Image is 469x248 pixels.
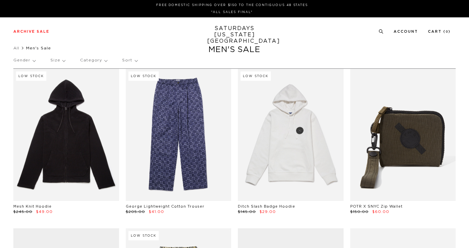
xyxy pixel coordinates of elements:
p: FREE DOMESTIC SHIPPING OVER $150 TO THE CONTIGUOUS 48 STATES [16,3,448,8]
p: Size [50,53,65,68]
p: Gender [13,53,35,68]
p: Category [80,53,107,68]
span: $150.00 [350,210,369,214]
span: $29.00 [260,210,276,214]
a: Archive Sale [13,30,49,33]
span: $145.00 [238,210,256,214]
div: Low Stock [128,71,159,81]
span: $205.00 [126,210,145,214]
p: Sort [122,53,137,68]
a: POTR X SNYC Zip Wallet [350,205,403,208]
a: Ditch Slash Badge Hoodie [238,205,295,208]
a: George Lightweight Cotton Trouser [126,205,204,208]
small: 0 [446,30,448,33]
div: Low Stock [241,71,271,81]
p: *ALL SALES FINAL* [16,10,448,15]
a: All [13,46,19,50]
a: Mesh Knit Hoodie [13,205,52,208]
span: $49.00 [36,210,53,214]
span: $41.00 [149,210,164,214]
div: Low Stock [128,231,159,240]
a: Cart (0) [428,30,451,33]
span: Men's Sale [26,46,51,50]
a: SATURDAYS[US_STATE][GEOGRAPHIC_DATA] [207,25,262,44]
span: $245.00 [13,210,32,214]
a: Account [394,30,418,33]
span: $60.00 [372,210,389,214]
div: Low Stock [16,71,46,81]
